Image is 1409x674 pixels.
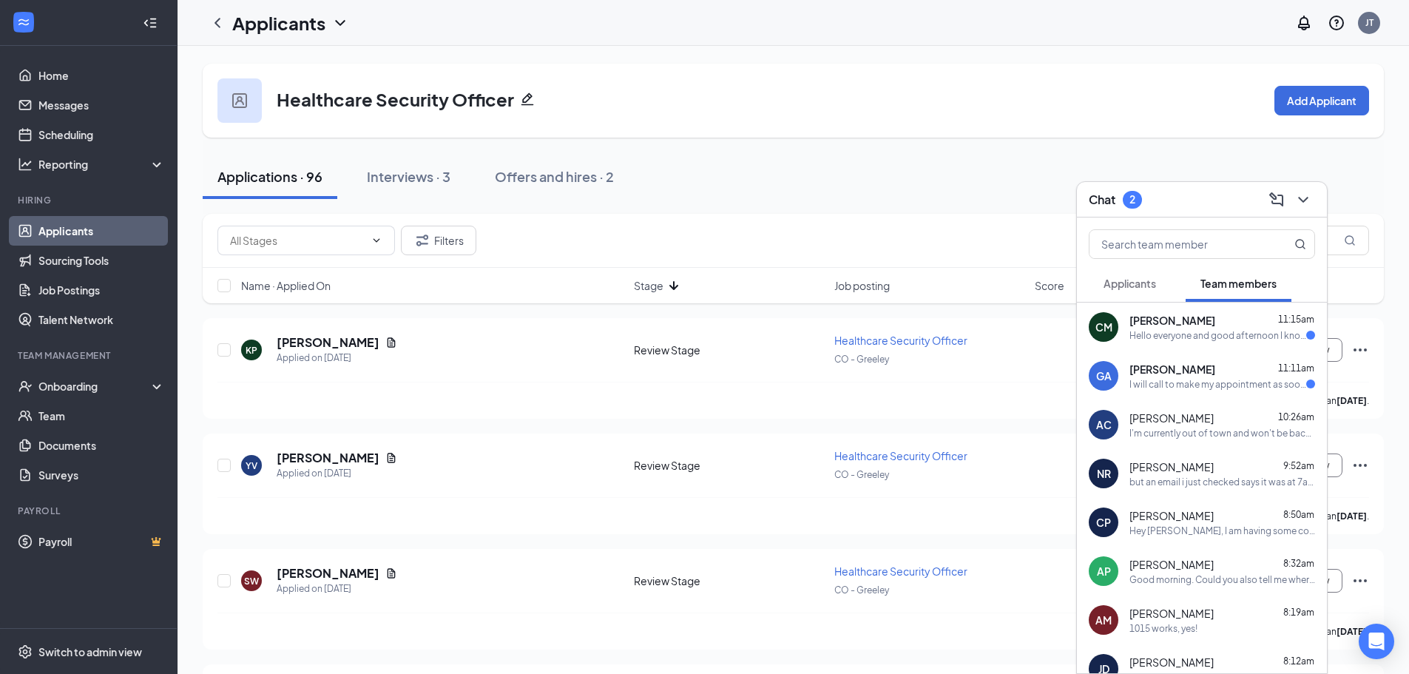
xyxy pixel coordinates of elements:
svg: Pencil [520,92,535,107]
span: Name · Applied On [241,278,331,293]
svg: ChevronDown [331,14,349,32]
span: Healthcare Security Officer [834,334,967,347]
div: I will call to make my appointment as soon as possible I don't have great service right now [1129,378,1306,391]
div: I'm currently out of town and won't be back till after the 19th [1129,427,1315,439]
span: [PERSON_NAME] [1129,459,1214,474]
div: CM [1095,320,1112,334]
svg: Document [385,567,397,579]
span: 8:32am [1283,558,1314,569]
span: 10:26am [1278,411,1314,422]
svg: ArrowDown [665,277,683,294]
div: Onboarding [38,379,152,394]
div: JT [1365,16,1373,29]
a: Scheduling [38,120,165,149]
svg: Ellipses [1351,341,1369,359]
span: 9:52am [1283,460,1314,471]
svg: ChevronDown [1294,191,1312,209]
button: Add Applicant [1274,86,1369,115]
svg: WorkstreamLogo [16,15,31,30]
div: GA [1096,368,1112,383]
span: [PERSON_NAME] [1129,655,1214,670]
div: Switch to admin view [38,644,142,659]
button: ComposeMessage [1265,188,1288,212]
a: Messages [38,90,165,120]
div: AC [1096,417,1112,432]
b: [DATE] [1337,626,1367,637]
span: 8:50am [1283,509,1314,520]
div: Team Management [18,349,162,362]
a: Job Postings [38,275,165,305]
b: [DATE] [1337,395,1367,406]
div: Applied on [DATE] [277,466,397,481]
span: CO - Greeley [834,584,889,596]
span: [PERSON_NAME] [1129,557,1214,572]
span: CO - Greeley [834,354,889,365]
div: Applied on [DATE] [277,351,397,365]
div: 2 [1129,193,1135,206]
a: Talent Network [38,305,165,334]
svg: Collapse [143,16,158,30]
h1: Applicants [232,10,325,36]
svg: Ellipses [1351,572,1369,590]
svg: Analysis [18,157,33,172]
a: Home [38,61,165,90]
div: SW [244,575,259,587]
h5: [PERSON_NAME] [277,450,379,466]
svg: Filter [413,232,431,249]
div: Review Stage [634,343,825,357]
span: Score [1035,278,1064,293]
input: All Stages [230,232,365,249]
span: Healthcare Security Officer [834,449,967,462]
svg: Settings [18,644,33,659]
div: AP [1097,564,1111,579]
h5: [PERSON_NAME] [277,565,379,582]
span: Stage [634,278,663,293]
div: Offers and hires · 2 [495,167,614,186]
svg: QuestionInfo [1328,14,1345,32]
div: Good morning. Could you also tell me where the training will be located? The email I received doe... [1129,573,1315,586]
div: Hiring [18,194,162,206]
div: but an email i just checked says it was at 7am [DATE]. [1129,476,1315,488]
svg: ComposeMessage [1268,191,1285,209]
a: Surveys [38,460,165,490]
svg: MagnifyingGlass [1294,238,1306,250]
a: Documents [38,431,165,460]
span: [PERSON_NAME] [1129,313,1215,328]
div: Hello everyone and good afternoon I know you are all busy with scheduling everyone the following ... [1129,329,1306,342]
h3: Chat [1089,192,1115,208]
svg: Document [385,452,397,464]
a: Sourcing Tools [38,246,165,275]
div: CP [1096,515,1111,530]
svg: ChevronLeft [209,14,226,32]
div: Applications · 96 [217,167,322,186]
a: Team [38,401,165,431]
b: [DATE] [1337,510,1367,522]
span: [PERSON_NAME] [1129,606,1214,621]
div: Open Intercom Messenger [1359,624,1394,659]
span: 11:11am [1278,363,1314,374]
div: AM [1095,613,1112,627]
span: 8:19am [1283,607,1314,618]
span: CO - Greeley [834,469,889,480]
div: YV [246,459,257,472]
div: Payroll [18,505,162,517]
span: 8:12am [1283,656,1314,667]
svg: Notifications [1295,14,1313,32]
svg: MagnifyingGlass [1344,235,1356,246]
div: Applied on [DATE] [277,582,397,596]
svg: UserCheck [18,379,33,394]
span: Healthcare Security Officer [834,565,967,578]
span: Applicants [1104,277,1156,290]
span: [PERSON_NAME] [1129,508,1214,523]
span: Team members [1200,277,1277,290]
svg: Document [385,337,397,348]
img: user icon [232,93,247,108]
svg: Ellipses [1351,456,1369,474]
div: Reporting [38,157,166,172]
h5: [PERSON_NAME] [277,334,379,351]
span: [PERSON_NAME] [1129,411,1214,425]
svg: ChevronDown [371,235,382,246]
input: Search team member [1089,230,1265,258]
div: Interviews · 3 [367,167,450,186]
